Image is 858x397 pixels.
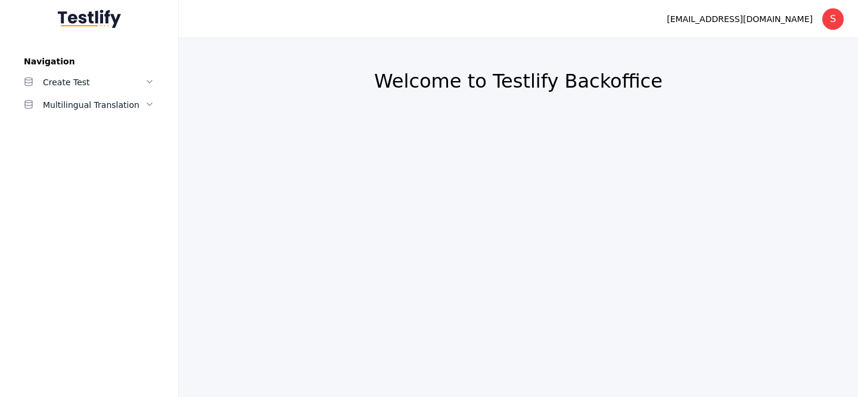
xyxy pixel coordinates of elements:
div: [EMAIL_ADDRESS][DOMAIN_NAME] [667,12,813,26]
div: Multilingual Translation [43,98,145,112]
h2: Welcome to Testlify Backoffice [207,69,829,93]
div: Create Test [43,75,145,89]
img: Testlify - Backoffice [58,10,121,28]
label: Navigation [14,57,164,66]
div: S [822,8,844,30]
